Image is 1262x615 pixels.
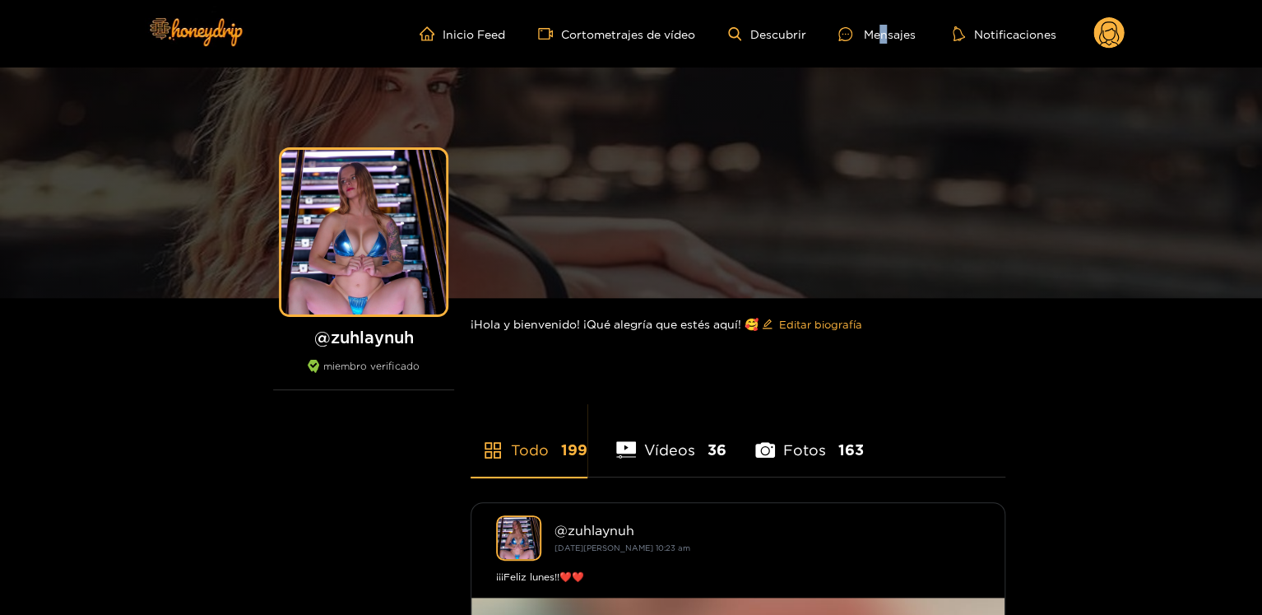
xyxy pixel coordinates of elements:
[511,441,549,458] font: Todo
[496,571,584,582] font: ¡¡¡Feliz lunes!!❤️❤️
[863,28,915,40] font: Mensajes
[779,319,862,330] font: Editar biografía
[838,441,864,458] font: 163
[420,26,443,41] span: hogar
[314,328,414,346] font: @zuhlaynuh
[483,440,503,460] span: tienda de aplicaciones
[561,28,695,40] font: Cortometrajes de vídeo
[728,27,805,41] a: Descubrir
[554,543,690,552] font: [DATE][PERSON_NAME] 10:23 am
[496,515,541,561] img: Zuhlaynuh
[783,441,826,458] font: Fotos
[749,28,805,40] font: Descubrir
[759,311,865,338] button: editarEditar biografía
[443,28,505,40] font: Inicio Feed
[948,26,1060,42] button: Notificaciones
[561,441,587,458] font: 199
[538,26,695,41] a: Cortometrajes de vídeo
[762,319,773,331] span: editar
[644,441,695,458] font: Vídeos
[973,28,1056,40] font: Notificaciones
[708,441,726,458] font: 36
[554,523,634,538] font: @zuhlaynuh
[471,318,759,330] font: ¡Hola y bienvenido! ¡Qué alegría que estés aquí! 🥰
[420,26,505,41] a: Inicio Feed
[538,26,561,41] span: cámara de vídeo
[323,361,420,371] font: miembro verificado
